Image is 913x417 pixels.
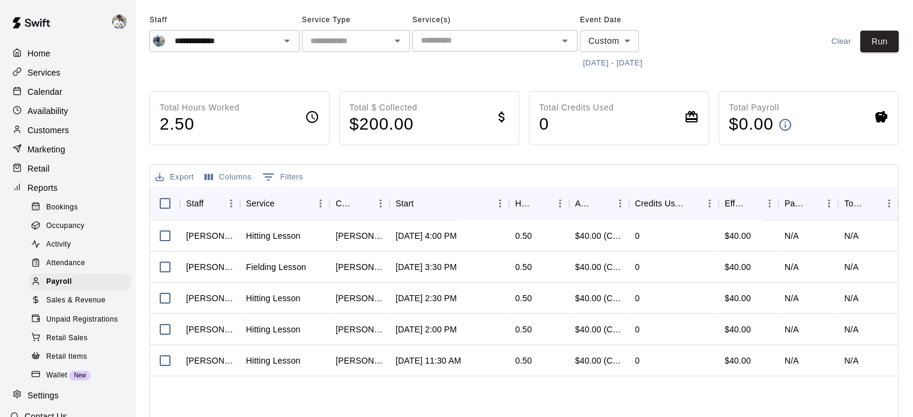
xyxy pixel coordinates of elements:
[202,168,255,187] button: Select columns
[46,332,88,344] span: Retail Sales
[10,160,125,178] a: Retail
[246,230,301,242] div: Hitting Lesson
[29,330,130,347] div: Retail Sales
[539,101,613,114] p: Total Credits Used
[701,194,719,212] button: Menu
[580,54,645,73] button: [DATE] - [DATE]
[844,355,858,367] div: N/A
[46,314,118,326] span: Unpaid Registrations
[29,367,130,384] div: WalletNew
[336,187,355,220] div: Customer
[785,323,799,335] div: N/A
[29,254,135,273] a: Attendance
[396,292,457,304] div: Aug 11, 2025, 2:30 PM
[515,230,532,242] div: 0.50
[744,195,761,212] button: Sort
[29,329,135,347] a: Retail Sales
[551,194,569,212] button: Menu
[844,261,858,273] div: N/A
[28,163,50,175] p: Retail
[186,292,234,304] div: Payten Mugele
[729,114,773,135] h4: $ 0.00
[10,64,125,82] div: Services
[160,114,240,135] h4: 2.50
[29,255,130,272] div: Attendance
[389,32,406,49] button: Open
[10,121,125,139] a: Customers
[863,195,880,212] button: Sort
[611,194,629,212] button: Menu
[246,323,301,335] div: Hitting Lesson
[515,292,532,304] div: 0.50
[46,220,85,232] span: Occupancy
[785,355,799,367] div: N/A
[719,251,779,283] div: $40.00
[396,323,457,335] div: Aug 11, 2025, 2:00 PM
[838,187,898,220] div: Total Pay
[46,295,106,307] span: Sales & Revenue
[29,292,135,310] a: Sales & Revenue
[355,195,372,212] button: Sort
[330,187,390,220] div: Customer
[29,310,135,329] a: Unpaid Registrations
[29,236,135,254] a: Activity
[28,182,58,194] p: Reports
[149,11,300,30] span: Staff
[29,218,130,235] div: Occupancy
[29,311,130,328] div: Unpaid Registrations
[719,283,779,314] div: $40.00
[396,355,461,367] div: Aug 11, 2025, 11:30 AM
[880,194,898,212] button: Menu
[29,274,130,290] div: Payroll
[10,102,125,120] div: Availability
[46,202,78,214] span: Bookings
[246,355,301,367] div: Hitting Lesson
[29,366,135,385] a: WalletNew
[785,230,799,242] div: N/A
[635,355,640,367] div: 0
[186,230,234,242] div: Payten Mugele
[28,124,69,136] p: Customers
[414,195,430,212] button: Sort
[28,389,59,401] p: Settings
[629,187,719,220] div: Credits Used
[396,230,457,242] div: Aug 15, 2025, 4:00 PM
[575,230,623,242] div: $40.00 (Card)
[46,239,71,251] span: Activity
[336,323,384,335] div: Mark Lasley
[844,323,858,335] div: N/A
[10,386,125,404] div: Settings
[186,323,234,335] div: Payten Mugele
[684,195,701,212] button: Sort
[10,140,125,158] div: Marketing
[112,14,127,29] img: Justin Dunning
[539,114,613,135] h4: 0
[186,261,234,273] div: Payten Mugele
[372,194,390,212] button: Menu
[820,194,838,212] button: Menu
[246,187,275,220] div: Service
[844,230,858,242] div: N/A
[46,351,87,363] span: Retail Items
[860,31,899,53] button: Run
[509,187,569,220] div: Hours
[29,349,130,365] div: Retail Items
[844,187,863,220] div: Total Pay
[729,101,792,114] p: Total Payroll
[575,261,623,273] div: $40.00 (Card)
[279,32,295,49] button: Open
[336,230,384,242] div: Amber Jacobs
[761,194,779,212] button: Menu
[635,230,640,242] div: 0
[635,187,684,220] div: Credits Used
[412,11,577,30] span: Service(s)
[110,10,135,34] div: Justin Dunning
[246,261,306,273] div: Fielding Lesson
[180,187,240,220] div: Staff
[844,292,858,304] div: N/A
[575,187,594,220] div: Amount Paid
[69,372,91,379] span: New
[515,355,532,367] div: 0.50
[719,220,779,251] div: $40.00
